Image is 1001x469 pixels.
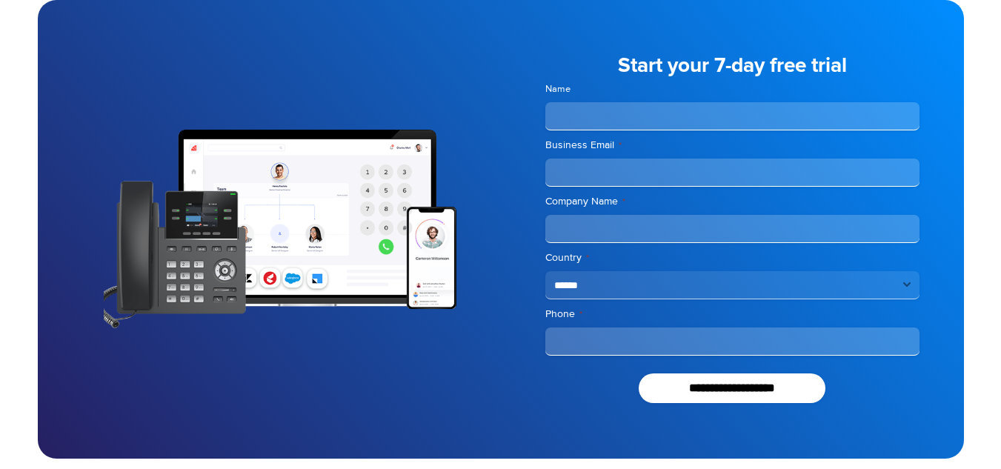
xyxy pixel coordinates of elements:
[545,194,919,209] label: Company Name
[545,307,919,322] label: Phone
[545,138,919,153] label: Business Email
[545,250,919,265] label: Country
[545,56,919,76] h5: Start your 7-day free trial
[545,82,919,96] label: Name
